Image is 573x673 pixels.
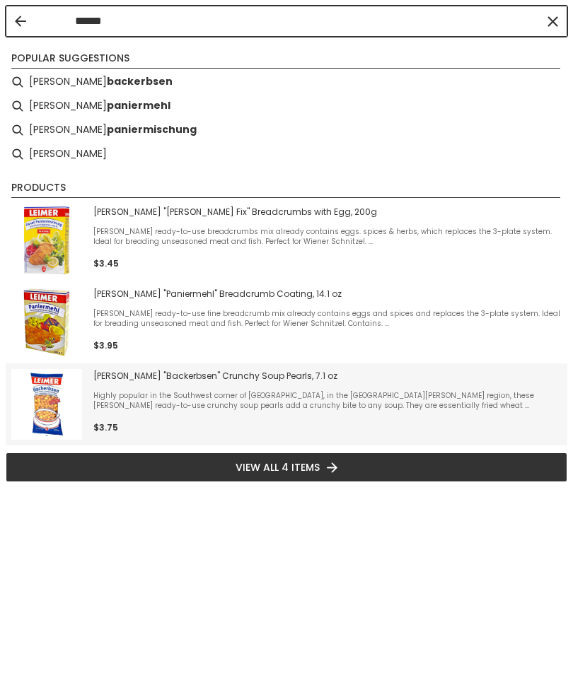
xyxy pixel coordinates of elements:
li: leimer backerbsen [6,70,567,94]
li: View all 4 items [6,452,567,482]
button: Clear [545,14,560,28]
li: Leimer "Paniermehl" Breadcrumb Coating, 14.1 oz [6,281,567,363]
span: $3.45 [93,257,119,269]
li: Leimer "Panat Fix" Breadcrumbs with Egg, 200g [6,199,567,281]
span: Highly popular in the Southwest corner of [GEOGRAPHIC_DATA], in the [GEOGRAPHIC_DATA][PERSON_NAME... [93,391,562,411]
b: backerbsen [107,74,173,90]
span: [PERSON_NAME] "Paniermehl" Breadcrumb Coating, 14.1 oz [93,288,562,300]
img: Leimer Backerbsen Soup Cracker Pearls [11,369,82,440]
a: Leimer Backerbsen Soup Cracker Pearls[PERSON_NAME] "Backerbsen" Crunchy Soup Pearls, 7.1 ozHighly... [11,369,562,440]
a: Leimer Paniermehl Breadcrumb Coating[PERSON_NAME] "Paniermehl" Breadcrumb Coating, 14.1 oz[PERSON... [11,287,562,358]
li: Products [11,180,560,198]
span: View all 4 items [236,460,320,475]
span: [PERSON_NAME] ready-to-use breadcrumbs mix already contains eggs. spices & herbs, which replaces ... [93,227,562,247]
li: leimer paniermischung [6,118,567,142]
b: paniermehl [107,98,170,114]
b: paniermischung [107,122,197,138]
span: [PERSON_NAME] "[PERSON_NAME] Fix" Breadcrumbs with Egg, 200g [93,206,562,218]
span: [PERSON_NAME] ready-to-use fine breadcrumb mix already contains eggs and spices and replaces the ... [93,309,562,329]
li: leimer [6,142,567,166]
span: $3.95 [93,339,118,351]
li: Popular suggestions [11,51,560,69]
a: [PERSON_NAME] "[PERSON_NAME] Fix" Breadcrumbs with Egg, 200g[PERSON_NAME] ready-to-use breadcrumb... [11,205,562,276]
button: Back [15,16,26,27]
li: Leimer "Backerbsen" Crunchy Soup Pearls, 7.1 oz [6,363,567,445]
li: leimer paniermehl [6,94,567,118]
span: [PERSON_NAME] "Backerbsen" Crunchy Soup Pearls, 7.1 oz [93,370,562,382]
span: $3.75 [93,421,118,433]
img: Leimer Paniermehl Breadcrumb Coating [11,287,82,358]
